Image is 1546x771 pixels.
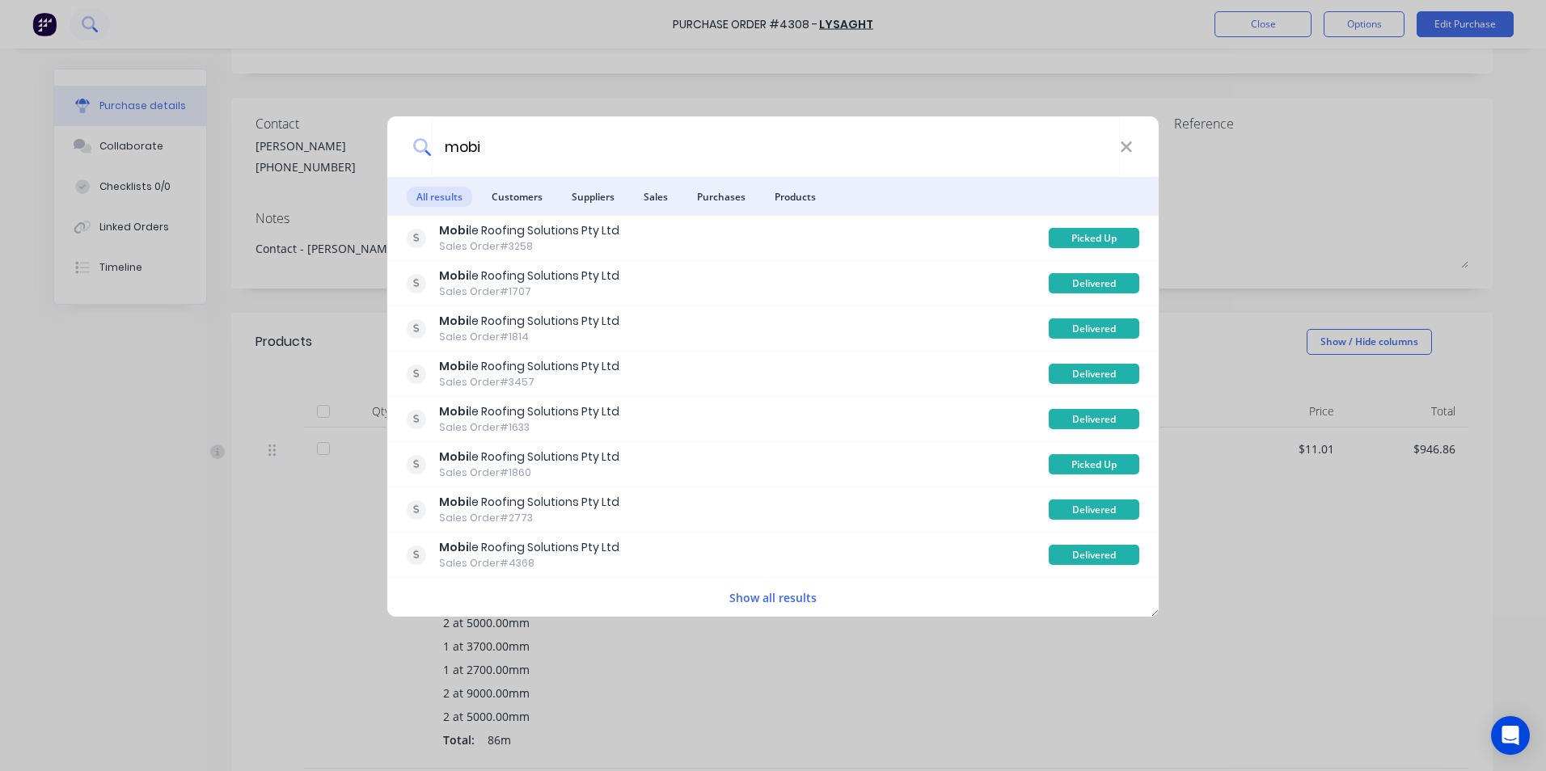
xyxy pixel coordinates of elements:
[1049,273,1139,293] div: Delivered
[439,268,619,284] div: le Roofing Solutions Pty Ltd
[687,187,755,207] span: Purchases
[439,375,619,390] div: Sales Order #3457
[1491,716,1530,755] div: Open Intercom Messenger
[439,330,619,344] div: Sales Order #1814
[439,494,469,510] b: Mobi
[439,222,469,238] b: Mobi
[439,449,619,466] div: le Roofing Solutions Pty Ltd
[439,403,469,419] b: Mobi
[1049,409,1139,429] div: Delivered
[439,222,619,239] div: le Roofing Solutions Pty Ltd
[482,187,552,207] span: Customers
[407,187,472,207] span: All results
[634,187,678,207] span: Sales
[1049,318,1139,339] div: Delivered
[765,187,826,207] span: Products
[439,403,619,420] div: le Roofing Solutions Pty Ltd
[439,284,619,299] div: Sales Order #1707
[431,116,1120,177] input: Start typing a customer or supplier name to create a new order...
[439,556,619,571] div: Sales Order #4368
[439,449,469,465] b: Mobi
[1049,454,1139,474] div: Picked Up
[562,187,624,207] span: Suppliers
[1049,364,1139,384] div: Delivered
[439,511,619,525] div: Sales Order #2773
[439,358,469,374] b: Mobi
[724,588,822,607] button: Show all results
[439,494,619,511] div: le Roofing Solutions Pty Ltd
[439,268,469,284] b: Mobi
[1049,499,1139,520] div: Delivered
[439,313,469,329] b: Mobi
[439,539,619,556] div: le Roofing Solutions Pty Ltd
[439,539,469,555] b: Mobi
[1049,545,1139,565] div: Delivered
[439,358,619,375] div: le Roofing Solutions Pty Ltd
[439,239,619,254] div: Sales Order #3258
[439,420,619,435] div: Sales Order #1633
[1049,228,1139,248] div: Picked Up
[439,466,619,480] div: Sales Order #1860
[439,313,619,330] div: le Roofing Solutions Pty Ltd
